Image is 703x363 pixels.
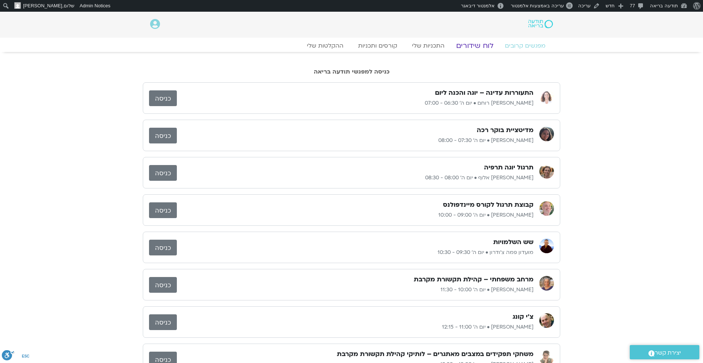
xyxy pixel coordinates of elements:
a: יצירת קשר [630,345,699,359]
a: מפגשים קרובים [498,42,553,49]
img: מועדון פמה צ'ודרון [539,239,554,253]
img: רון אלון [539,201,554,216]
h3: התעוררות עדינה – יוגה והכנה ליום [435,89,533,97]
a: כניסה [149,165,177,181]
p: [PERSON_NAME] • יום ה׳ 10:00 - 11:30 [177,285,533,294]
h3: מרחב משפחתי – קהילת תקשורת מקרבת [414,275,533,284]
p: [PERSON_NAME] אלוף • יום ה׳ 08:00 - 08:30 [177,173,533,182]
a: כניסה [149,314,177,330]
a: כניסה [149,202,177,218]
img: קרן גל [539,127,554,141]
img: שגית רוסו יצחקי [539,276,554,291]
h3: קבוצת תרגול לקורס מיינדפולנס [443,201,533,209]
a: כניסה [149,128,177,143]
a: קורסים ותכניות [351,42,405,49]
p: [PERSON_NAME] • יום ה׳ 09:00 - 10:00 [177,211,533,220]
a: כניסה [149,277,177,293]
span: [PERSON_NAME] [23,3,62,8]
img: קרן בן אור אלוף [539,164,554,179]
span: יצירת קשר [655,348,681,358]
p: [PERSON_NAME] • יום ה׳ 07:30 - 08:00 [177,136,533,145]
p: מועדון פמה צ'ודרון • יום ה׳ 09:30 - 10:30 [177,248,533,257]
span: עריכה באמצעות אלמנטור [511,3,564,8]
h2: כניסה למפגשי תודעה בריאה [143,68,560,75]
img: אריאל מירוז [539,313,554,328]
a: התכניות שלי [405,42,452,49]
a: לוח שידורים [447,41,502,50]
nav: Menu [150,42,553,49]
p: [PERSON_NAME] רוחם • יום ה׳ 06:30 - 07:00 [177,99,533,108]
a: כניסה [149,240,177,255]
h3: תרגול יוגה תרפיה [484,163,533,172]
img: אורנה סמלסון רוחם [539,89,554,104]
h3: שש השלמויות [493,238,533,247]
h3: צ'י קונג [513,313,533,321]
a: ההקלטות שלי [300,42,351,49]
p: [PERSON_NAME] • יום ה׳ 11:00 - 12:15 [177,323,533,332]
a: כניסה [149,90,177,106]
h3: מדיטציית בוקר רכה [477,126,533,135]
h3: משחקי תפקידים במצבים מאתגרים – לותיקי קהילת תקשורת מקרבת [337,350,533,359]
